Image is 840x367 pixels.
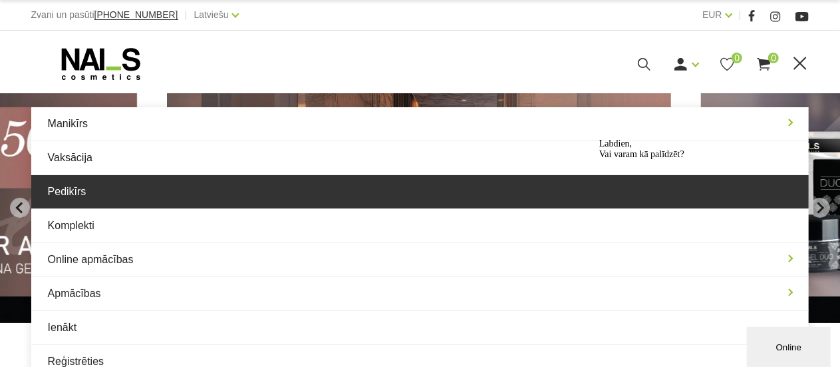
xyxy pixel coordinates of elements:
span: 0 [768,53,779,63]
iframe: chat widget [747,324,833,367]
a: Manikīrs [31,107,809,141]
div: Zvani un pasūti [31,7,178,23]
a: 0 [756,56,772,73]
span: | [185,7,188,23]
a: Pedikīrs [31,175,809,208]
button: Previous slide [10,198,30,218]
a: Latviešu [194,7,228,23]
span: Labdien, Vai varam kā palīdzēt? [5,5,90,26]
a: Apmācības [31,277,809,310]
span: 0 [732,53,742,63]
span: [PHONE_NUMBER] [94,9,178,20]
a: Online apmācības [31,243,809,276]
a: [PHONE_NUMBER] [94,10,178,20]
a: Ienākt [31,311,809,344]
div: Labdien,Vai varam kā palīdzēt? [5,5,245,27]
a: Komplekti [31,209,809,242]
a: 0 [719,56,736,73]
a: Vaksācija [31,141,809,175]
iframe: chat widget [594,133,833,320]
a: EUR [702,7,722,23]
span: | [739,7,742,23]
